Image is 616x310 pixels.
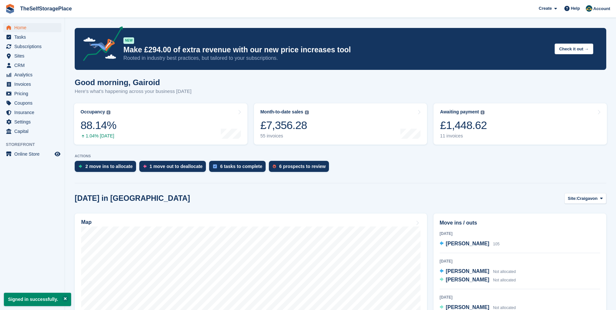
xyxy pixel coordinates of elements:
img: Gairoid [586,5,592,12]
div: 2 move ins to allocate [85,164,133,169]
span: Help [571,5,580,12]
span: Site: [568,195,577,202]
span: Subscriptions [14,42,53,51]
span: Online Store [14,149,53,159]
span: Capital [14,127,53,136]
a: menu [3,149,61,159]
a: menu [3,89,61,98]
img: icon-info-grey-7440780725fd019a000dd9b08b2336e03edf1995a4989e88bcd33f0948082b44.svg [305,110,309,114]
a: menu [3,51,61,60]
a: 1 move out to deallocate [139,161,209,175]
div: 6 tasks to complete [220,164,262,169]
button: Check it out → [555,44,593,54]
h2: Move ins / outs [440,219,600,227]
a: [PERSON_NAME] Not allocated [440,267,516,276]
span: Invoices [14,80,53,89]
a: Awaiting payment £1,448.62 11 invoices [434,103,607,145]
a: menu [3,42,61,51]
p: Here's what's happening across your business [DATE] [75,88,192,95]
a: 6 prospects to review [269,161,332,175]
span: Analytics [14,70,53,79]
a: menu [3,70,61,79]
span: Pricing [14,89,53,98]
div: £7,356.28 [260,119,309,132]
span: Coupons [14,98,53,108]
a: menu [3,32,61,42]
a: Occupancy 88.14% 1.04% [DATE] [74,103,247,145]
a: menu [3,23,61,32]
span: Not allocated [493,269,516,274]
a: menu [3,117,61,126]
a: menu [3,127,61,136]
div: 11 invoices [440,133,487,139]
img: move_outs_to_deallocate_icon-f764333ba52eb49d3ac5e1228854f67142a1ed5810a6f6cc68b1a99e826820c5.svg [143,164,146,168]
div: NEW [123,37,134,44]
span: Storefront [6,141,65,148]
h1: Good morning, Gairoid [75,78,192,87]
a: 6 tasks to complete [209,161,269,175]
a: menu [3,61,61,70]
p: Signed in successfully. [4,293,71,306]
div: £1,448.62 [440,119,487,132]
h2: [DATE] in [GEOGRAPHIC_DATA] [75,194,190,203]
a: Month-to-date sales £7,356.28 55 invoices [254,103,427,145]
p: Make £294.00 of extra revenue with our new price increases tool [123,45,549,55]
div: Occupancy [81,109,105,115]
span: Not allocated [493,305,516,310]
img: stora-icon-8386f47178a22dfd0bd8f6a31ec36ba5ce8667c1dd55bd0f319d3a0aa187defe.svg [5,4,15,14]
span: 105 [493,242,499,246]
span: [PERSON_NAME] [446,277,489,282]
span: [PERSON_NAME] [446,241,489,246]
span: Craigavon [577,195,598,202]
p: ACTIONS [75,154,606,158]
button: Site: Craigavon [564,193,607,204]
span: [PERSON_NAME] [446,268,489,274]
img: icon-info-grey-7440780725fd019a000dd9b08b2336e03edf1995a4989e88bcd33f0948082b44.svg [107,110,110,114]
img: prospect-51fa495bee0391a8d652442698ab0144808aea92771e9ea1ae160a38d050c398.svg [273,164,276,168]
span: Not allocated [493,278,516,282]
div: Awaiting payment [440,109,479,115]
div: 1.04% [DATE] [81,133,116,139]
a: [PERSON_NAME] 105 [440,240,500,248]
div: [DATE] [440,294,600,300]
span: Insurance [14,108,53,117]
div: 6 prospects to review [279,164,326,169]
a: [PERSON_NAME] Not allocated [440,276,516,284]
span: CRM [14,61,53,70]
div: 1 move out to deallocate [150,164,203,169]
div: 88.14% [81,119,116,132]
span: Sites [14,51,53,60]
a: menu [3,98,61,108]
img: price-adjustments-announcement-icon-8257ccfd72463d97f412b2fc003d46551f7dbcb40ab6d574587a9cd5c0d94... [78,26,123,63]
div: [DATE] [440,258,600,264]
a: menu [3,108,61,117]
h2: Map [81,219,92,225]
a: menu [3,80,61,89]
img: icon-info-grey-7440780725fd019a000dd9b08b2336e03edf1995a4989e88bcd33f0948082b44.svg [481,110,484,114]
div: [DATE] [440,231,600,237]
a: TheSelfStoragePlace [18,3,74,14]
span: Create [539,5,552,12]
a: Preview store [54,150,61,158]
span: Settings [14,117,53,126]
span: Home [14,23,53,32]
img: task-75834270c22a3079a89374b754ae025e5fb1db73e45f91037f5363f120a921f8.svg [213,164,217,168]
span: Account [593,6,610,12]
span: [PERSON_NAME] [446,304,489,310]
div: 55 invoices [260,133,309,139]
a: 2 move ins to allocate [75,161,139,175]
span: Tasks [14,32,53,42]
img: move_ins_to_allocate_icon-fdf77a2bb77ea45bf5b3d319d69a93e2d87916cf1d5bf7949dd705db3b84f3ca.svg [79,164,82,168]
div: Month-to-date sales [260,109,303,115]
p: Rooted in industry best practices, but tailored to your subscriptions. [123,55,549,62]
